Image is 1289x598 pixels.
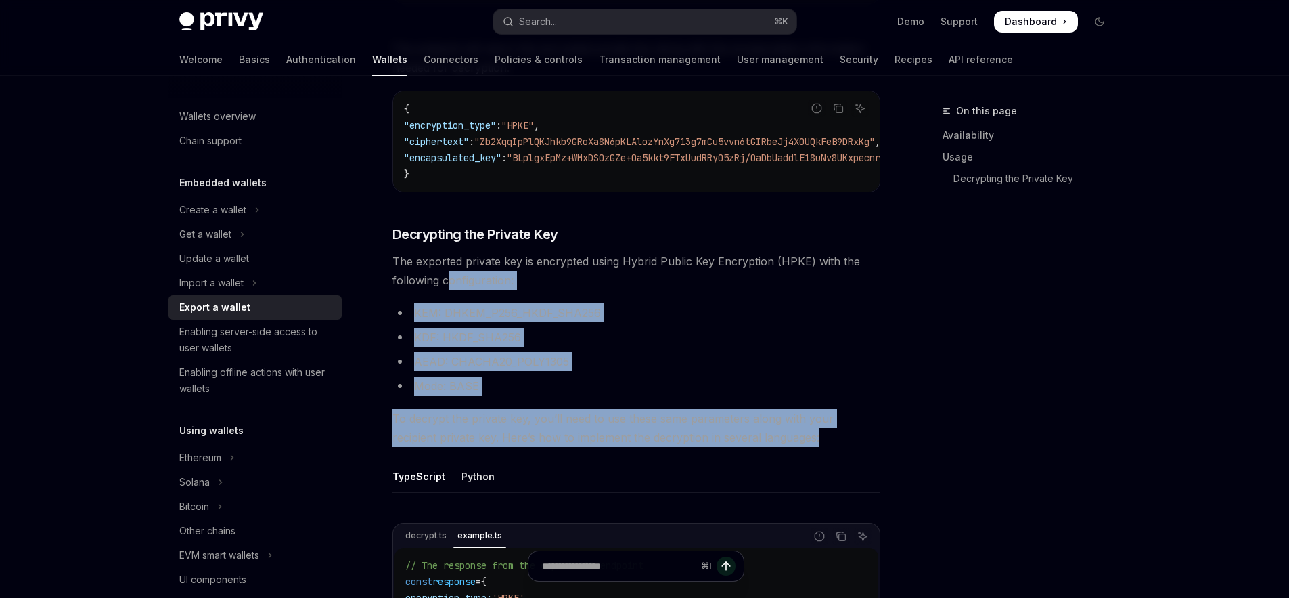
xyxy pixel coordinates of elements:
[179,202,246,218] div: Create a wallet
[474,135,875,148] span: "Zb2XqqIpPlQKJhkb9GRoXa8N6pKLAlozYnXg713g7mCu5vvn6tGIRbeJj4XOUQkFeB9DRxKg"
[179,12,263,31] img: dark logo
[1005,15,1057,28] span: Dashboard
[542,551,696,581] input: Ask a question...
[392,461,445,492] div: TypeScript
[994,11,1078,33] a: Dashboard
[830,100,847,117] button: Copy the contents from the code block
[943,146,1121,168] a: Usage
[179,175,267,191] h5: Embedded wallets
[392,225,558,244] span: Decrypting the Private Key
[811,528,828,545] button: Report incorrect code
[507,152,994,164] span: "BLplgxEpMz+WMxDSOzGZe+Oa5kkt9FTxUudRRyO5zRj/OaDbUaddlE18uNv8UKxpecnrSy+UByG2C3oJTgTnGNk="
[875,135,880,148] span: ,
[404,152,501,164] span: "encapsulated_key"
[453,528,506,544] div: example.ts
[851,100,869,117] button: Ask AI
[461,461,495,492] div: Python
[168,494,342,519] button: Toggle Bitcoin section
[1089,11,1110,33] button: Toggle dark mode
[392,377,880,396] li: Mode: BASE
[840,43,878,76] a: Security
[424,43,478,76] a: Connectors
[168,519,342,543] a: Other chains
[168,320,342,360] a: Enabling server-side access to user wallets
[168,470,342,494] button: Toggle Solana section
[179,251,249,267] div: Update a wallet
[168,222,342,247] button: Toggle Get a wallet section
[168,543,342,568] button: Toggle EVM smart wallets section
[168,568,342,592] a: UI components
[404,168,409,180] span: }
[392,303,880,322] li: KEM: DHKEM_P256_HKDF_SHA256
[519,14,557,30] div: Search...
[168,446,342,470] button: Toggle Ethereum section
[286,43,356,76] a: Authentication
[179,43,223,76] a: Welcome
[179,523,235,539] div: Other chains
[392,328,880,347] li: KDF: HKDF_SHA256
[168,271,342,295] button: Toggle Import a wallet section
[941,15,978,28] a: Support
[717,557,736,576] button: Send message
[392,409,880,447] span: To decrypt the private key, you’ll need to use these same parameters along with your recipient pr...
[168,129,342,153] a: Chain support
[897,15,924,28] a: Demo
[404,119,496,131] span: "encryption_type"
[179,450,221,466] div: Ethereum
[404,135,469,148] span: "ciphertext"
[832,528,850,545] button: Copy the contents from the code block
[168,295,342,320] a: Export a wallet
[179,133,242,149] div: Chain support
[168,247,342,271] a: Update a wallet
[895,43,932,76] a: Recipes
[179,474,210,490] div: Solana
[372,43,407,76] a: Wallets
[401,528,451,544] div: decrypt.ts
[496,119,501,131] span: :
[495,43,583,76] a: Policies & controls
[179,108,256,125] div: Wallets overview
[956,103,1017,119] span: On this page
[239,43,270,76] a: Basics
[808,100,826,117] button: Report incorrect code
[534,119,539,131] span: ,
[179,275,244,291] div: Import a wallet
[943,168,1121,190] a: Decrypting the Private Key
[501,152,507,164] span: :
[949,43,1013,76] a: API reference
[179,547,259,563] div: EVM smart wallets
[168,104,342,129] a: Wallets overview
[737,43,823,76] a: User management
[179,498,209,515] div: Bitcoin
[501,119,534,131] span: "HPKE"
[854,528,872,545] button: Ask AI
[392,252,880,290] span: The exported private key is encrypted using Hybrid Public Key Encryption (HPKE) with the followin...
[469,135,474,148] span: :
[599,43,721,76] a: Transaction management
[179,226,231,242] div: Get a wallet
[404,103,409,115] span: {
[392,352,880,371] li: AEAD: CHACHA20_POLY1305
[774,16,788,27] span: ⌘ K
[168,360,342,401] a: Enabling offline actions with user wallets
[179,423,244,439] h5: Using wallets
[168,198,342,222] button: Toggle Create a wallet section
[179,299,250,316] div: Export a wallet
[179,572,246,588] div: UI components
[493,9,796,34] button: Open search
[179,364,334,397] div: Enabling offline actions with user wallets
[943,125,1121,146] a: Availability
[179,324,334,356] div: Enabling server-side access to user wallets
